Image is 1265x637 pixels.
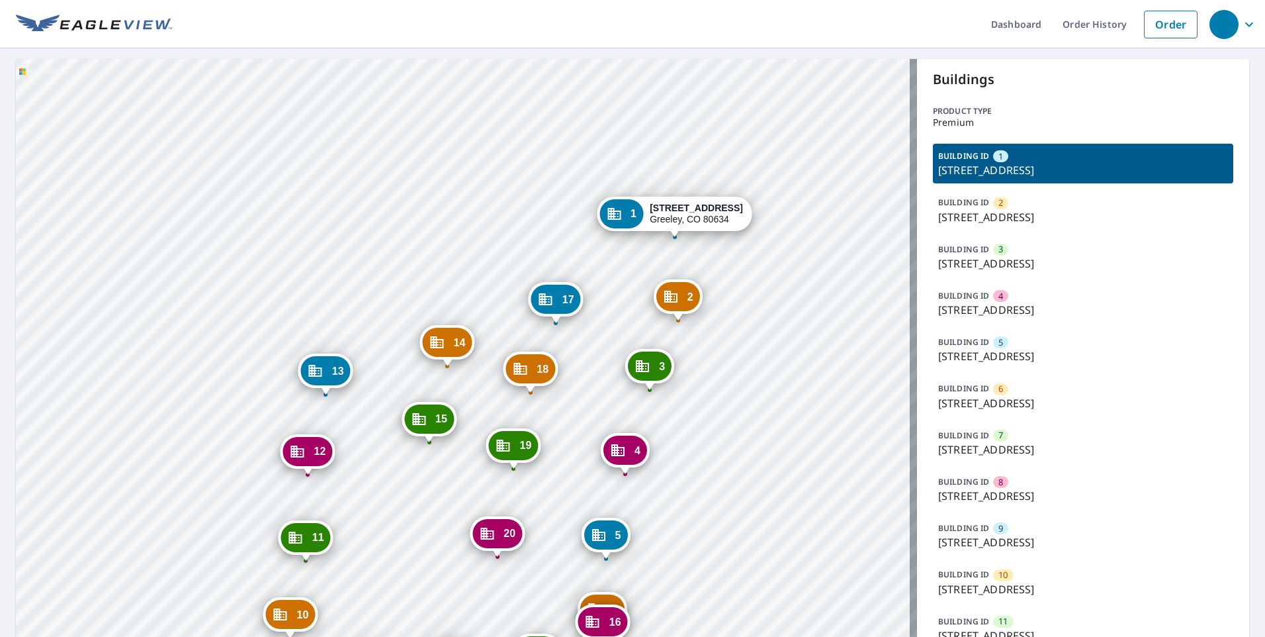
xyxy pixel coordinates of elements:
[631,209,636,219] span: 1
[938,581,1228,597] p: [STREET_ADDRESS]
[938,150,989,162] p: BUILDING ID
[402,402,457,443] div: Dropped pin, building 15, Commercial property, 3950 W 12th St Greeley, CO 80634
[933,105,1233,117] p: Product type
[611,604,617,614] span: 6
[938,488,1228,504] p: [STREET_ADDRESS]
[280,434,335,475] div: Dropped pin, building 12, Commercial property, 3950 W 12th St Greeley, CO 80634
[998,615,1008,628] span: 11
[998,429,1003,442] span: 7
[938,476,989,487] p: BUILDING ID
[332,366,344,376] span: 13
[687,292,693,302] span: 2
[938,209,1228,225] p: [STREET_ADDRESS]
[938,348,1228,364] p: [STREET_ADDRESS]
[938,290,989,301] p: BUILDING ID
[16,15,172,34] img: EV Logo
[938,395,1228,411] p: [STREET_ADDRESS]
[650,203,743,225] div: Greeley, CO 80634
[435,414,447,424] span: 15
[609,617,621,627] span: 16
[938,522,989,534] p: BUILDING ID
[529,282,584,323] div: Dropped pin, building 17, Commercial property, 3950 W 12th St Greeley, CO 80634
[998,476,1003,489] span: 8
[470,516,525,558] div: Dropped pin, building 20, Commercial property, 3950 W 12th St Greeley, CO 80634
[654,279,703,320] div: Dropped pin, building 2, Commercial property, 3950 W 12th St Greeley, CO 80634
[486,428,541,469] div: Dropped pin, building 19, Commercial property, 3950 W 12th St Greeley, CO 80634
[503,352,558,393] div: Dropped pin, building 18, Commercial property, 3950 W 12th St Greeley, CO 80634
[938,430,989,441] p: BUILDING ID
[998,197,1003,209] span: 2
[938,336,989,348] p: BUILDING ID
[938,569,989,580] p: BUILDING ID
[659,362,665,371] span: 3
[597,197,752,238] div: Dropped pin, building 1, Commercial property, 3950 W 12th St Greeley, CO 80634
[933,117,1233,128] p: Premium
[938,197,989,208] p: BUILDING ID
[938,244,989,255] p: BUILDING ID
[537,364,548,374] span: 18
[938,162,1228,178] p: [STREET_ADDRESS]
[933,70,1233,89] p: Buildings
[938,256,1228,271] p: [STREET_ADDRESS]
[998,290,1003,303] span: 4
[998,336,1003,349] span: 5
[998,243,1003,256] span: 3
[519,440,531,450] span: 19
[938,616,989,627] p: BUILDING ID
[314,446,326,456] span: 12
[998,522,1003,535] span: 9
[938,534,1228,550] p: [STREET_ADDRESS]
[938,383,989,394] p: BUILDING ID
[562,295,574,305] span: 17
[296,610,308,620] span: 10
[298,354,353,395] div: Dropped pin, building 13, Commercial property, 3950 W 12th St Greeley, CO 80634
[634,446,640,456] span: 4
[938,442,1228,458] p: [STREET_ADDRESS]
[998,383,1003,395] span: 6
[312,532,324,542] span: 11
[938,302,1228,318] p: [STREET_ADDRESS]
[578,592,627,633] div: Dropped pin, building 6, Commercial property, 3950 W 12th St Greeley, CO 80634
[582,518,631,559] div: Dropped pin, building 5, Commercial property, 3950 W 12th St Greeley, CO 80634
[453,338,465,348] span: 14
[1144,11,1198,38] a: Order
[279,520,333,562] div: Dropped pin, building 11, Commercial property, 3950 W 12th St Greeley, CO 80634
[998,569,1008,581] span: 10
[615,530,621,540] span: 5
[503,528,515,538] span: 20
[650,203,743,213] strong: [STREET_ADDRESS]
[998,150,1003,163] span: 1
[601,433,650,474] div: Dropped pin, building 4, Commercial property, 3950 W 12th St Greeley, CO 80634
[419,325,474,366] div: Dropped pin, building 14, Commercial property, 3950 W 12th St Greeley, CO 80634
[625,349,674,390] div: Dropped pin, building 3, Commercial property, 3950 W 12th St Greeley, CO 80634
